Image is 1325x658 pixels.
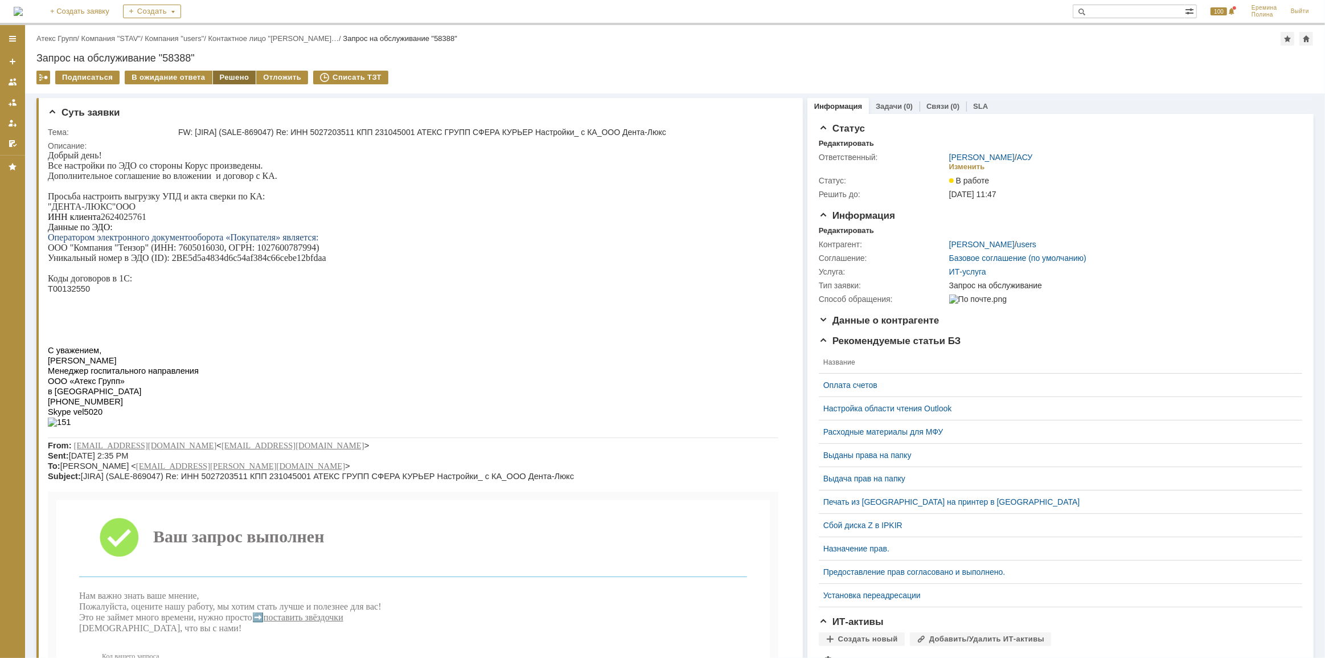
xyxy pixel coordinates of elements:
a: users [1017,240,1036,249]
a: Установка переадресации [823,591,1289,600]
span: ИНН 5027203511 КПП 231045001 АТЕКС ГРУПП СФЕРА КУРЬЕР Настройки_ с КА_ООО Дента-Люкс [54,534,613,549]
div: Запрос на обслуживание "58388" [36,52,1314,64]
span: SALE-869047 [54,510,129,524]
a: Заявки в моей ответственности [3,93,22,112]
span: [DATE] 11:47 [949,190,996,199]
a: Предоставление прав согласовано и выполнено. [823,567,1289,577]
img: По почте.png [949,295,1007,304]
span: ИТ-активы [819,616,884,627]
a: Выдача прав на папку [823,474,1289,483]
a: Информация [814,102,862,111]
a: Задачи [876,102,902,111]
a: [PERSON_NAME] [949,153,1015,162]
a: [PERSON_NAME] [949,240,1015,249]
div: / [208,34,343,43]
a: Выданы права на папку [823,451,1289,460]
div: Контрагент: [819,240,947,249]
div: Редактировать [819,139,874,148]
span: Статус [819,123,865,134]
a: [EMAIL_ADDRESS][PERSON_NAME][DOMAIN_NAME] [88,311,297,320]
span: В работе [949,176,989,185]
div: Сделать домашней страницей [1299,32,1313,46]
a: поставить звёздочки [216,462,296,472]
div: Тип заявки: [819,281,947,290]
div: Изменить [949,162,985,171]
span: Код вашего запроса [54,502,112,510]
span: Добрый день! Просьба произвести настройки роуминга с КА в 1С и Сфера Курьер . (наш ИНН 5027203511... [54,551,694,593]
span: Повторно открыть запрос можно в течение 3-х календарных дней. Для продолжения диалога ответьте на... [237,625,494,645]
span: Нам важно знать ваше мнение, Пожалуйста, оцените нашу работу, мы хотим стать лучше и полезнее для... [31,440,334,472]
a: Мои заявки [3,114,22,132]
a: АСУ [1017,153,1033,162]
div: / [36,34,81,43]
a: Компания "STAV" [81,34,141,43]
div: (0) [950,102,959,111]
div: / [145,34,208,43]
span: Ваш запрос выполнен [105,377,277,395]
div: Описание: [48,141,786,150]
span: [DEMOGRAPHIC_DATA], что вы с нами! [31,462,296,483]
div: Добавить в избранное [1281,32,1294,46]
div: Ответственный: [819,153,947,162]
div: Создать [123,5,181,18]
a: Атекс Групп [36,34,77,43]
span: Информация [819,210,895,221]
span: Данные о контрагенте [819,315,940,326]
a: SLA [973,102,988,111]
div: Запрос на обслуживание [949,281,1295,290]
a: ИТ-услуга [949,267,986,276]
div: Способ обращения: [819,295,947,304]
a: [EMAIL_ADDRESS][DOMAIN_NAME] [174,291,317,300]
div: Решить до: [819,190,947,199]
span: Расширенный поиск [1185,5,1196,16]
span: 100 [1211,7,1227,15]
div: / [949,153,1033,162]
div: / [81,34,145,43]
span: ➡️ [204,462,216,472]
a: Создать заявку [3,52,22,71]
div: Работа с массовостью [36,71,50,84]
div: Соглашение: [819,254,947,263]
div: Статус: [819,176,947,185]
div: / [949,240,1036,249]
div: (0) [904,102,913,111]
a: Настройка области чтения Outlook [823,404,1289,413]
a: Компания "users" [145,34,204,43]
a: Мои согласования [3,134,22,153]
th: Название [819,352,1293,374]
span: Полина [1252,11,1277,18]
div: Тема: [48,128,176,137]
a: Базовое соглашение (по умолчанию) [949,254,1086,263]
div: Услуга: [819,267,947,276]
a: Контактное лицо "[PERSON_NAME]… [208,34,339,43]
span: Рекомендуемые статьи БЗ [819,336,961,346]
a: Перейти на домашнюю страницу [14,7,23,16]
a: Расходные материалы для МФУ [823,427,1289,436]
a: Печать из [GEOGRAPHIC_DATA] на принтер в [GEOGRAPHIC_DATA] [823,497,1289,506]
a: Заявки на командах [3,73,22,91]
a: [EMAIL_ADDRESS][DOMAIN_NAME] [26,291,169,300]
span: Еремина [1252,5,1277,11]
a: Сбой диска Z в IPKIR [823,521,1289,530]
div: Запрос на обслуживание "58388" [343,34,457,43]
a: Связи [926,102,949,111]
a: Назначение прав. [823,544,1289,553]
div: Редактировать [819,226,874,235]
span: Суть заявки [48,107,120,118]
img: logo [14,7,23,16]
img: Письмо [51,367,91,407]
a: Оплата счетов [823,381,1289,390]
div: FW: [JIRA] (SALE-869047) Re: ИНН 5027203511 КПП 231045001 АТЕКС ГРУПП СФЕРА КУРЬЕР Настройки_ с К... [178,128,784,137]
